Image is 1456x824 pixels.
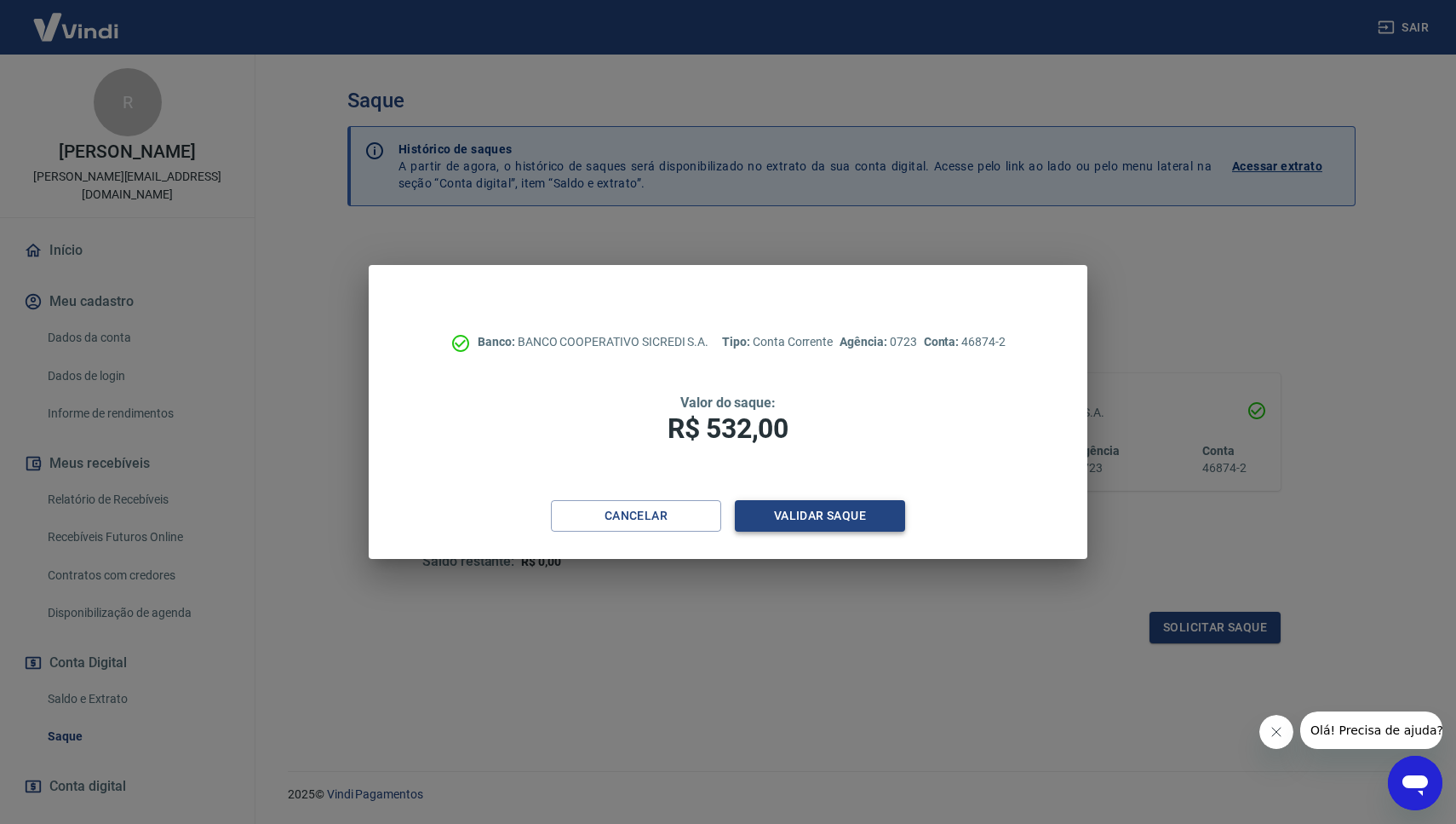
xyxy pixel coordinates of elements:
[924,335,962,349] span: Conta:
[478,335,518,349] span: Banco:
[722,335,753,349] span: Tipo:
[840,335,890,349] span: Agência:
[924,333,1006,351] p: 46874-2
[478,333,708,351] p: BANCO COOPERATIVO SICREDI S.A.
[10,12,143,26] span: Olá! Precisa de ajuda?
[668,412,788,445] span: R$ 532,00
[1388,756,1442,810] iframe: Botão para abrir a janela de mensagens
[680,395,776,411] span: Valor do saque:
[1259,715,1293,749] iframe: Fechar mensagem
[551,500,721,532] button: Cancelar
[722,333,833,351] p: Conta Corrente
[735,500,905,532] button: Validar saque
[840,333,916,351] p: 0723
[1300,712,1442,749] iframe: Mensagem da empresa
